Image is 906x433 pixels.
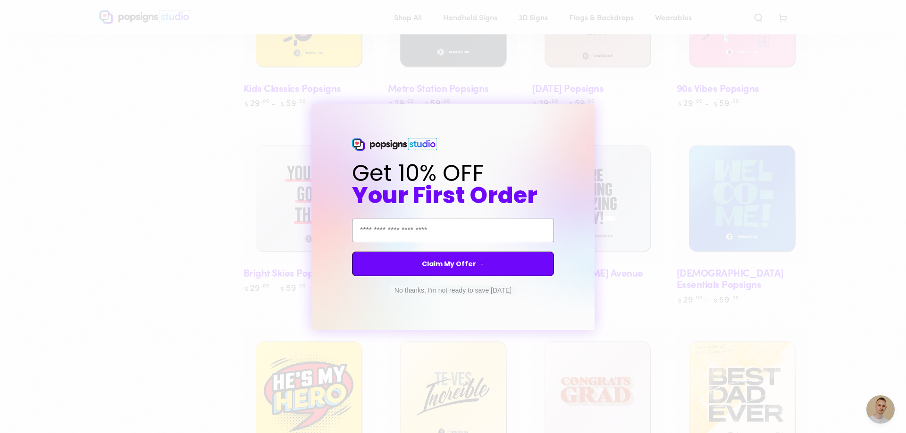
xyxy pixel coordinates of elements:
[352,138,437,151] img: Popsigns Studio
[866,395,895,424] a: Open chat
[352,252,554,276] button: Claim My Offer →
[390,286,516,295] button: No thanks, I'm not ready to save [DATE]
[352,180,537,211] span: Your First Order
[352,157,484,189] span: Get 10% OFF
